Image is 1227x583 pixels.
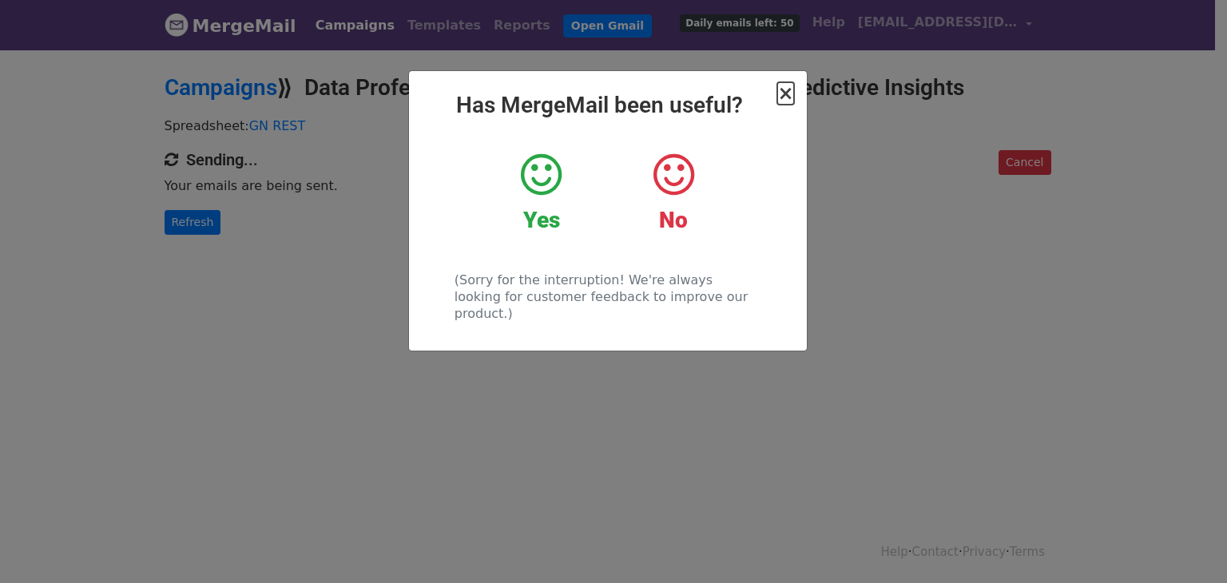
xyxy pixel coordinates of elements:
[455,272,760,322] p: (Sorry for the interruption! We're always looking for customer feedback to improve our product.)
[619,151,727,234] a: No
[523,207,560,233] strong: Yes
[1147,506,1227,583] iframe: Chat Widget
[777,82,793,105] span: ×
[422,92,794,119] h2: Has MergeMail been useful?
[777,84,793,103] button: Close
[487,151,595,234] a: Yes
[659,207,688,233] strong: No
